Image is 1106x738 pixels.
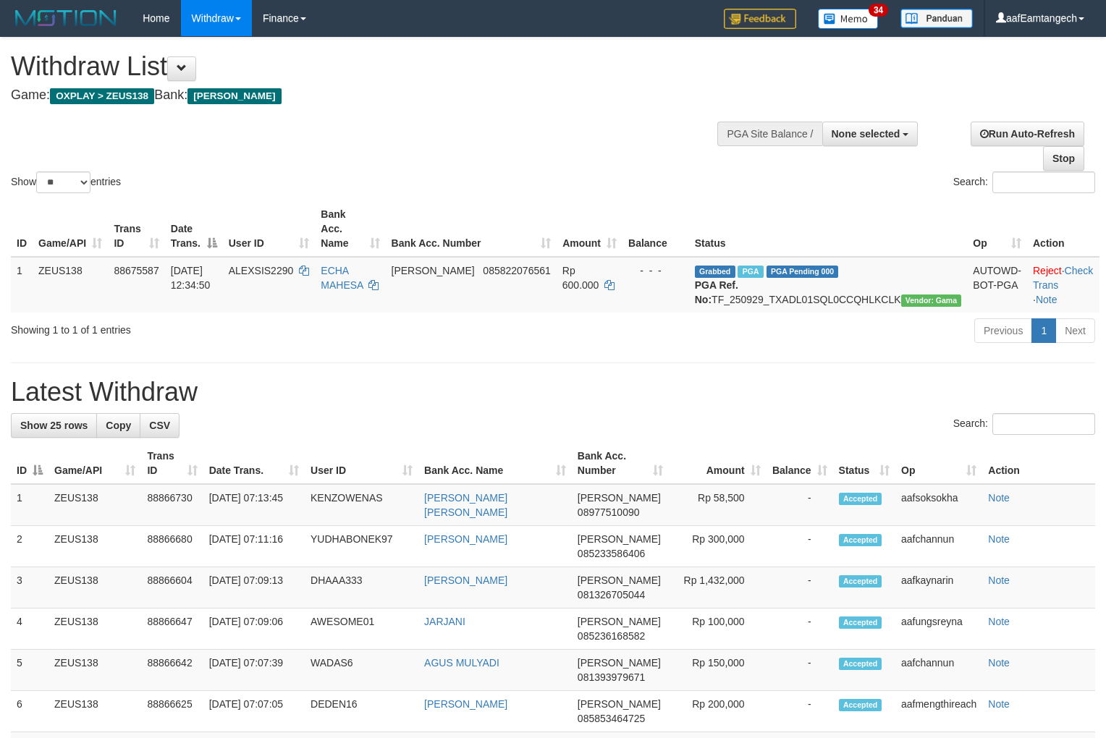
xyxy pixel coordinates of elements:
[1055,318,1095,343] a: Next
[669,443,767,484] th: Amount: activate to sort column ascending
[424,492,507,518] a: [PERSON_NAME] [PERSON_NAME]
[988,698,1010,710] a: Note
[767,266,839,278] span: PGA Pending
[767,691,833,732] td: -
[832,128,900,140] span: None selected
[992,171,1095,193] input: Search:
[578,630,645,642] span: Copy 085236168582 to clipboard
[108,201,164,257] th: Trans ID: activate to sort column ascending
[11,171,121,193] label: Show entries
[695,279,738,305] b: PGA Ref. No:
[669,608,767,650] td: Rp 100,000
[953,171,1095,193] label: Search:
[818,9,879,29] img: Button%20Memo.svg
[140,413,180,438] a: CSV
[11,7,121,29] img: MOTION_logo.png
[669,567,767,608] td: Rp 1,432,000
[305,691,418,732] td: DEDEN16
[988,574,1010,586] a: Note
[48,608,141,650] td: ZEUS138
[36,171,90,193] select: Showentries
[48,526,141,567] td: ZEUS138
[767,608,833,650] td: -
[895,567,982,608] td: aafkaynarin
[839,699,882,711] span: Accepted
[11,317,450,337] div: Showing 1 to 1 of 1 entries
[114,265,159,276] span: 88675587
[187,88,281,104] span: [PERSON_NAME]
[48,691,141,732] td: ZEUS138
[895,608,982,650] td: aafungsreyna
[738,266,763,278] span: Marked by aafpengsreynich
[839,658,882,670] span: Accepted
[895,443,982,484] th: Op: activate to sort column ascending
[971,122,1084,146] a: Run Auto-Refresh
[141,608,203,650] td: 88866647
[48,443,141,484] th: Game/API: activate to sort column ascending
[424,533,507,545] a: [PERSON_NAME]
[305,608,418,650] td: AWESOME01
[33,257,108,313] td: ZEUS138
[557,201,622,257] th: Amount: activate to sort column ascending
[171,265,211,291] span: [DATE] 12:34:50
[424,657,499,669] a: AGUS MULYADI
[1033,265,1062,276] a: Reject
[895,691,982,732] td: aafmengthireach
[48,484,141,526] td: ZEUS138
[578,492,661,504] span: [PERSON_NAME]
[967,257,1027,313] td: AUTOWD-BOT-PGA
[1027,201,1099,257] th: Action
[11,484,48,526] td: 1
[141,443,203,484] th: Trans ID: activate to sort column ascending
[578,533,661,545] span: [PERSON_NAME]
[622,201,689,257] th: Balance
[392,265,475,276] span: [PERSON_NAME]
[578,616,661,627] span: [PERSON_NAME]
[717,122,822,146] div: PGA Site Balance /
[11,608,48,650] td: 4
[839,616,882,629] span: Accepted
[724,9,796,29] img: Feedback.jpg
[572,443,669,484] th: Bank Acc. Number: activate to sort column ascending
[11,413,97,438] a: Show 25 rows
[203,443,305,484] th: Date Trans.: activate to sort column ascending
[895,650,982,691] td: aafchannun
[418,443,572,484] th: Bank Acc. Name: activate to sort column ascending
[203,608,305,650] td: [DATE] 07:09:06
[967,201,1027,257] th: Op: activate to sort column ascending
[669,484,767,526] td: Rp 58,500
[869,4,888,17] span: 34
[974,318,1032,343] a: Previous
[424,698,507,710] a: [PERSON_NAME]
[578,671,645,683] span: Copy 081393979671 to clipboard
[988,492,1010,504] a: Note
[203,650,305,691] td: [DATE] 07:07:39
[203,484,305,526] td: [DATE] 07:13:45
[11,378,1095,407] h1: Latest Withdraw
[305,484,418,526] td: KENZOWENAS
[695,266,735,278] span: Grabbed
[48,650,141,691] td: ZEUS138
[895,526,982,567] td: aafchannun
[839,493,882,505] span: Accepted
[895,484,982,526] td: aafsoksokha
[305,650,418,691] td: WADAS6
[203,567,305,608] td: [DATE] 07:09:13
[11,567,48,608] td: 3
[900,9,973,28] img: panduan.png
[1036,294,1058,305] a: Note
[1043,146,1084,171] a: Stop
[315,201,385,257] th: Bank Acc. Name: activate to sort column ascending
[305,567,418,608] td: DHAAA333
[483,265,550,276] span: Copy 085822076561 to clipboard
[833,443,895,484] th: Status: activate to sort column ascending
[992,413,1095,435] input: Search:
[988,616,1010,627] a: Note
[11,526,48,567] td: 2
[48,567,141,608] td: ZEUS138
[822,122,919,146] button: None selected
[628,263,683,278] div: - - -
[1027,257,1099,313] td: · ·
[321,265,363,291] a: ECHA MAHESA
[1033,265,1093,291] a: Check Trans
